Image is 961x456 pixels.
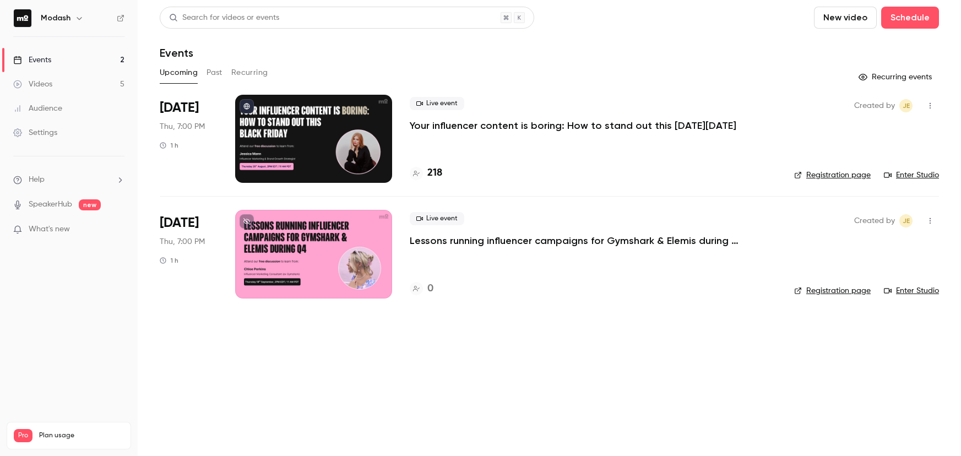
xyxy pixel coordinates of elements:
[160,256,178,265] div: 1 h
[881,7,939,29] button: Schedule
[427,281,433,296] h4: 0
[13,79,52,90] div: Videos
[160,121,205,132] span: Thu, 7:00 PM
[14,9,31,27] img: Modash
[13,55,51,66] div: Events
[854,214,895,227] span: Created by
[410,119,736,132] a: Your influencer content is boring: How to stand out this [DATE][DATE]
[79,199,101,210] span: new
[160,214,199,232] span: [DATE]
[231,64,268,82] button: Recurring
[14,429,32,442] span: Pro
[160,99,199,117] span: [DATE]
[884,285,939,296] a: Enter Studio
[160,210,218,298] div: Sep 18 Thu, 7:00 PM (Europe/London)
[410,166,442,181] a: 218
[29,174,45,186] span: Help
[899,214,913,227] span: Jack Eaton
[427,166,442,181] h4: 218
[13,103,62,114] div: Audience
[160,236,205,247] span: Thu, 7:00 PM
[29,224,70,235] span: What's new
[169,12,279,24] div: Search for videos or events
[903,214,910,227] span: JE
[39,431,124,440] span: Plan usage
[899,99,913,112] span: Jack Eaton
[29,199,72,210] a: SpeakerHub
[207,64,222,82] button: Past
[160,64,198,82] button: Upcoming
[160,141,178,150] div: 1 h
[160,46,193,59] h1: Events
[884,170,939,181] a: Enter Studio
[854,99,895,112] span: Created by
[854,68,939,86] button: Recurring events
[794,285,871,296] a: Registration page
[410,97,464,110] span: Live event
[13,174,124,186] li: help-dropdown-opener
[13,127,57,138] div: Settings
[410,212,464,225] span: Live event
[903,99,910,112] span: JE
[160,95,218,183] div: Aug 28 Thu, 7:00 PM (Europe/London)
[410,281,433,296] a: 0
[794,170,871,181] a: Registration page
[410,234,740,247] a: Lessons running influencer campaigns for Gymshark & Elemis during Q4
[814,7,877,29] button: New video
[41,13,70,24] h6: Modash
